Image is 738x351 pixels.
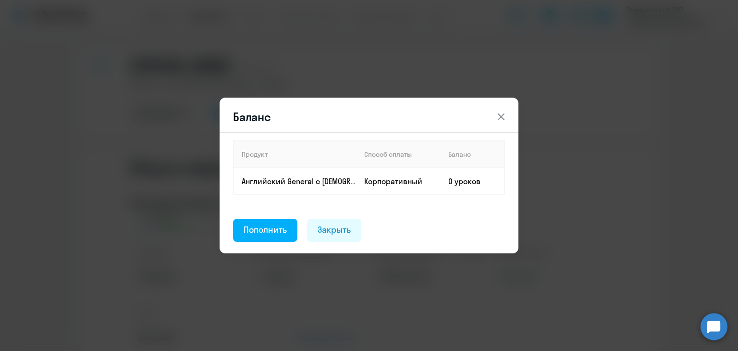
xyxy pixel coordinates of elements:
th: Способ оплаты [357,141,441,168]
button: Закрыть [307,219,362,242]
div: Закрыть [318,224,351,236]
td: Корпоративный [357,168,441,195]
th: Продукт [234,141,357,168]
td: 0 уроков [441,168,504,195]
button: Пополнить [233,219,297,242]
th: Баланс [441,141,504,168]
div: Пополнить [244,224,287,236]
p: Английский General с [DEMOGRAPHIC_DATA] преподавателем [242,176,356,187]
header: Баланс [220,109,518,125]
